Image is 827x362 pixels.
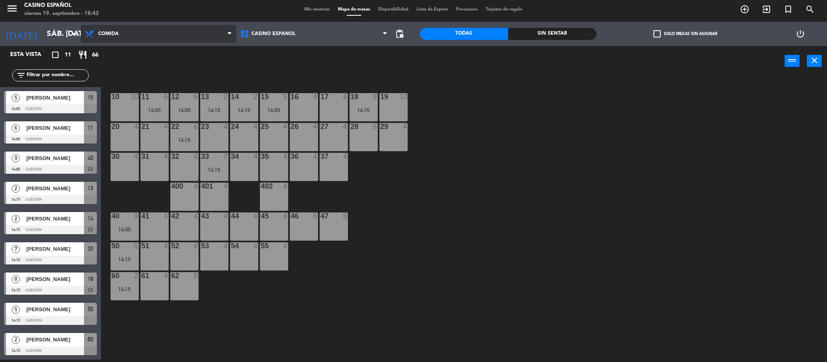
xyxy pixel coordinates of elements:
div: 4 [283,242,288,250]
div: 4 [403,123,408,130]
div: 5 [134,242,139,250]
div: 4 [283,153,288,160]
span: 13 [88,183,93,193]
span: [PERSON_NAME] [26,335,84,344]
div: Casino Español [24,2,99,10]
div: 4 [194,183,199,190]
span: Comida [98,31,119,37]
div: 18 [350,93,351,100]
div: 6 [343,212,348,220]
i: filter_list [16,71,26,80]
span: [PERSON_NAME] [26,154,84,162]
div: 4 [194,242,199,250]
span: 50 [88,304,93,314]
div: 6 [194,93,199,100]
div: 62 [171,272,172,279]
div: 50 [111,242,112,250]
span: check_box_outline_blank [653,30,661,37]
div: 4 [224,212,228,220]
span: [PERSON_NAME] [26,184,84,193]
div: 10 [400,93,408,100]
i: search [805,4,815,14]
div: 14:15 [200,107,228,113]
div: 14:00 [260,107,288,113]
div: 5 [283,93,288,100]
div: 47 [320,212,321,220]
div: 9 [134,212,139,220]
span: Disponibilidad [374,7,412,12]
div: Esta vista [4,50,58,60]
div: 4 [283,123,288,130]
div: 2 [224,93,228,100]
div: 4 [283,183,288,190]
div: 22 [171,123,172,130]
div: 4 [164,123,169,130]
div: 19 [380,93,381,100]
div: 32 [171,153,172,160]
div: 37 [320,153,321,160]
span: 2 [12,336,20,344]
span: 15 [88,93,93,102]
span: 66 [92,50,98,60]
div: 4 [164,242,169,250]
div: 4 [224,242,228,250]
div: 6 [194,123,199,130]
div: 41 [141,212,142,220]
div: 4 [164,272,169,279]
span: pending_actions [395,29,404,39]
div: 20 [111,123,112,130]
div: 28 [350,123,351,130]
span: 60 [88,335,93,344]
div: 2 [134,272,139,279]
span: Casino Español [251,31,295,37]
div: 14:15 [111,286,139,292]
span: 6 [12,124,20,132]
div: 42 [171,212,172,220]
div: 4 [253,212,258,220]
div: 4 [134,123,139,130]
span: 33 [88,244,93,254]
div: 4 [194,153,199,160]
span: 5 [12,306,20,314]
span: [PERSON_NAME] [26,214,84,223]
div: 14:00 [170,107,199,113]
div: 31 [141,153,142,160]
span: 40 [88,153,93,163]
div: 4 [224,123,228,130]
span: Pre-acceso [452,7,482,12]
div: 4 [283,212,288,220]
div: Todas [420,28,508,40]
div: 4 [224,183,228,190]
span: Lista de Espera [412,7,452,12]
span: 14 [88,214,93,223]
i: close [810,56,819,65]
i: arrow_drop_down [69,29,79,39]
div: 4 [313,123,318,130]
div: 14:00 [140,107,169,113]
i: add_circle_outline [740,4,750,14]
div: 6 [313,212,318,220]
div: 4 [164,212,169,220]
div: 4 [313,93,318,100]
div: 4 [194,212,199,220]
span: 11 [88,123,93,133]
div: 51 [141,242,142,250]
div: 11 [141,93,142,100]
div: 17 [320,93,321,100]
div: 6 [194,272,199,279]
label: Solo mesas sin asignar [653,30,717,37]
span: 18 [88,274,93,284]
